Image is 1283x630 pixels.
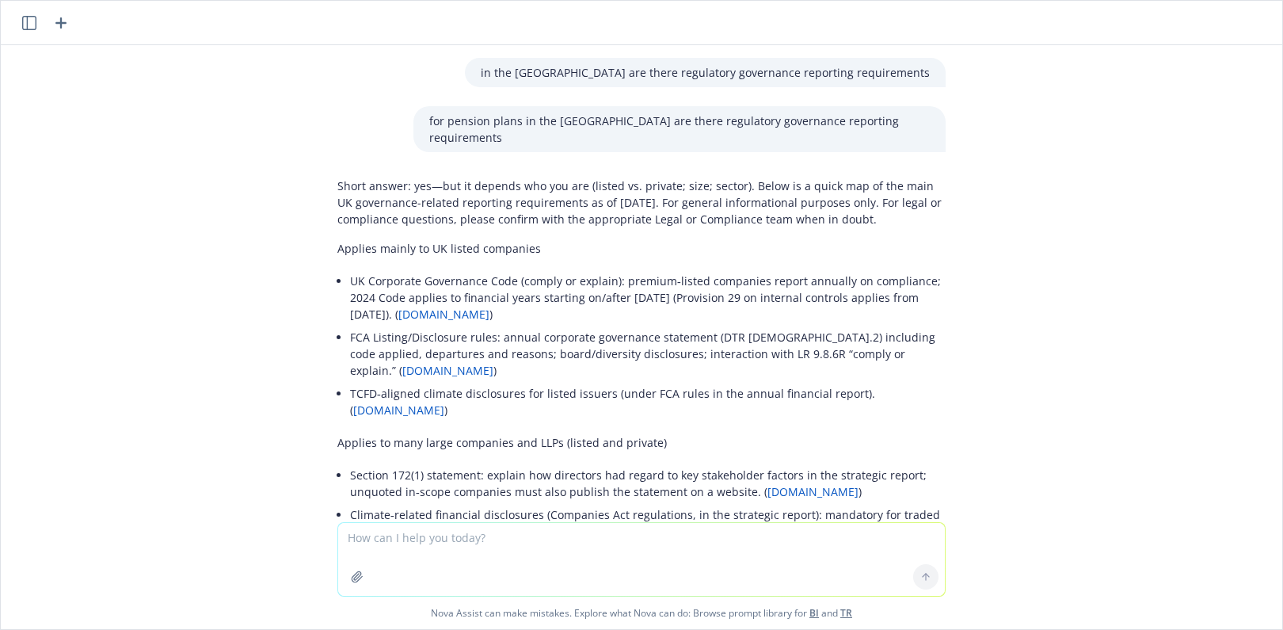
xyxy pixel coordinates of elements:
[767,484,859,499] a: [DOMAIN_NAME]
[809,606,819,620] a: BI
[840,606,852,620] a: TR
[350,464,946,503] li: Section 172(1) statement: explain how directors had regard to key stakeholder factors in the stra...
[350,503,946,559] li: Climate‑related financial disclosures (Companies Act regulations, in the strategic report): manda...
[350,326,946,382] li: FCA Listing/Disclosure rules: annual corporate governance statement (DTR [DEMOGRAPHIC_DATA].2) in...
[337,240,946,257] p: Applies mainly to UK listed companies
[337,434,946,451] p: Applies to many large companies and LLPs (listed and private)
[481,64,930,81] p: in the [GEOGRAPHIC_DATA] are there regulatory governance reporting requirements
[350,269,946,326] li: UK Corporate Governance Code (comply or explain): premium‑listed companies report annually on com...
[7,597,1276,629] span: Nova Assist can make mistakes. Explore what Nova can do: Browse prompt library for and
[398,307,489,322] a: [DOMAIN_NAME]
[429,113,930,146] p: for pension plans in the [GEOGRAPHIC_DATA] are there regulatory governance reporting requirements
[337,178,946,227] p: Short answer: yes—but it depends who you are (listed vs. private; size; sector). Below is a quick...
[353,403,444,418] a: [DOMAIN_NAME]
[402,363,493,378] a: [DOMAIN_NAME]
[350,382,946,422] li: TCFD‑aligned climate disclosures for listed issuers (under FCA rules in the annual financial repo...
